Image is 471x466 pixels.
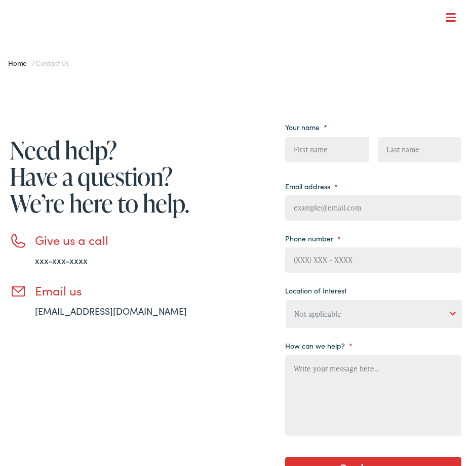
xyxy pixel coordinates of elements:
[285,122,327,132] label: Your name
[35,305,187,317] a: [EMAIL_ADDRESS][DOMAIN_NAME]
[285,182,338,191] label: Email address
[285,341,352,350] label: How can we help?
[285,286,346,295] label: Location of Interest
[35,233,235,247] h3: Give us a call
[8,58,32,68] a: Home
[35,254,88,267] a: xxx-xxx-xxxx
[378,137,462,162] input: Last name
[285,247,461,273] input: (XXX) XXX - XXXX
[285,195,461,221] input: example@email.com
[285,137,369,162] input: First name
[17,40,462,72] a: What We Offer
[10,137,235,217] h1: Need help? Have a question? We’re here to help.
[285,234,341,243] label: Phone number
[8,58,69,68] span: /
[35,283,235,298] h3: Email us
